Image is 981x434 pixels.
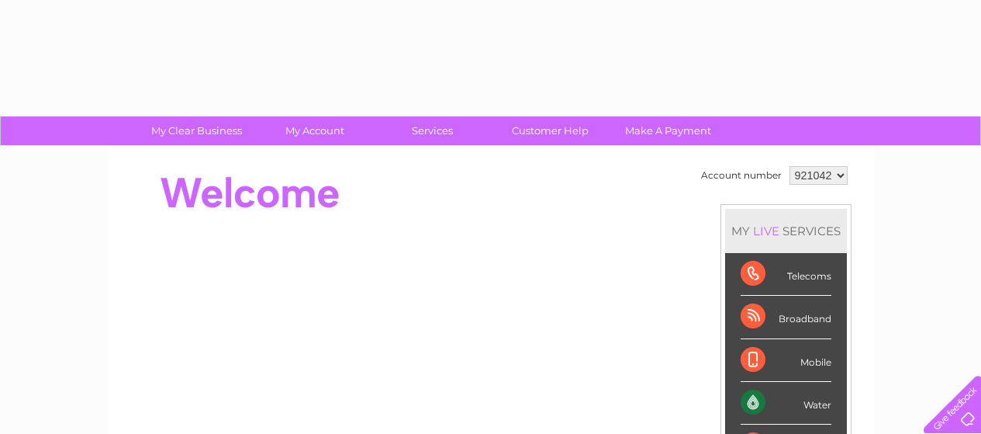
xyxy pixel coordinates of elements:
a: Customer Help [486,116,614,145]
div: Mobile [741,339,831,382]
div: MY SERVICES [725,209,847,253]
div: Telecoms [741,253,831,296]
td: Account number [697,162,786,189]
a: My Clear Business [133,116,261,145]
a: Make A Payment [604,116,732,145]
a: My Account [250,116,378,145]
div: Water [741,382,831,425]
div: LIVE [750,224,782,238]
a: Services [368,116,496,145]
div: Broadband [741,296,831,339]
